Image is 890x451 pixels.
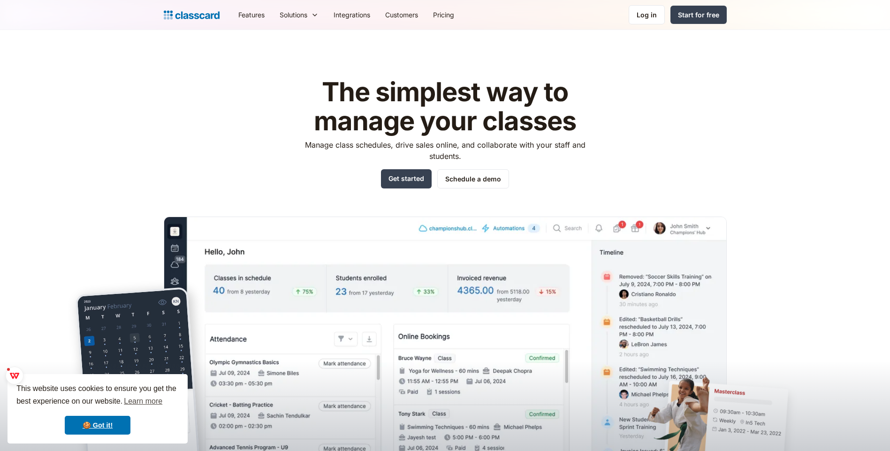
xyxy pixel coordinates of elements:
a: Start for free [670,6,727,24]
a: Get started [381,169,432,188]
a: learn more about cookies [122,394,164,408]
a: Pricing [426,4,462,25]
h1: The simplest way to manage your classes [296,78,594,135]
a: home [164,8,220,22]
a: Customers [378,4,426,25]
div: cookieconsent [8,374,188,443]
a: Integrations [326,4,378,25]
div: Solutions [272,4,326,25]
a: Schedule a demo [437,169,509,188]
div: Solutions [280,10,307,20]
div: Log in [637,10,657,20]
a: Features [231,4,272,25]
a: Log in [629,5,665,24]
a: dismiss cookie message [65,416,130,435]
div: Start for free [678,10,719,20]
p: Manage class schedules, drive sales online, and collaborate with your staff and students. [296,139,594,162]
span: This website uses cookies to ensure you get the best experience on our website. [16,383,179,408]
